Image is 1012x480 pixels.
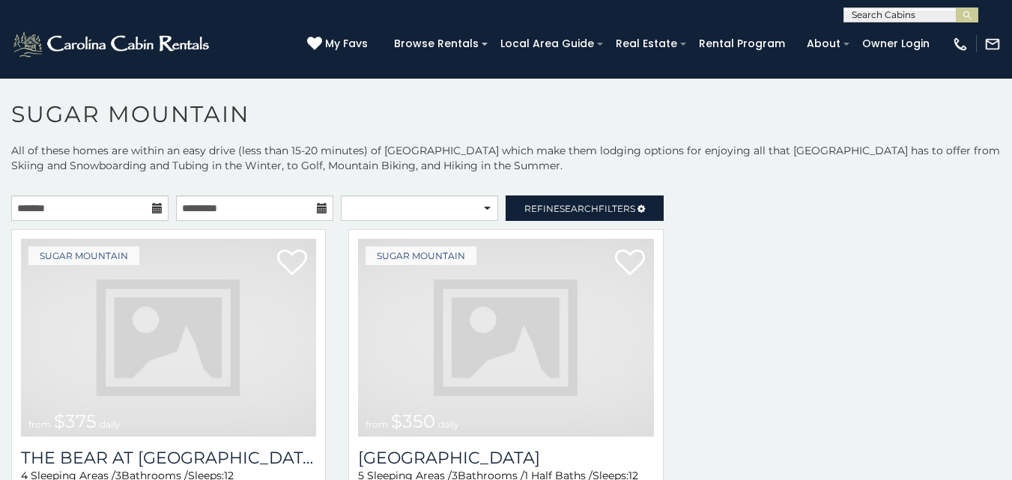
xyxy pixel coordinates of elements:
a: Local Area Guide [493,32,602,55]
span: daily [438,419,459,430]
a: [GEOGRAPHIC_DATA] [358,448,653,468]
a: Rental Program [691,32,793,55]
span: $375 [54,410,97,432]
span: from [366,419,388,430]
img: phone-regular-white.png [952,36,969,52]
a: Add to favorites [277,248,307,279]
img: dummy-image.jpg [358,239,653,437]
a: The Bear At [GEOGRAPHIC_DATA] [21,448,316,468]
a: Sugar Mountain [366,246,476,265]
span: Search [560,203,599,214]
span: from [28,419,51,430]
span: $350 [391,410,435,432]
a: Real Estate [608,32,685,55]
a: Sugar Mountain [28,246,139,265]
h3: The Bear At Sugar Mountain [21,448,316,468]
span: daily [100,419,121,430]
span: Refine Filters [524,203,635,214]
img: White-1-2.png [11,29,213,59]
a: RefineSearchFilters [506,195,663,221]
img: mail-regular-white.png [984,36,1001,52]
a: Browse Rentals [387,32,486,55]
a: from $350 daily [358,239,653,437]
a: from $375 daily [21,239,316,437]
span: My Favs [325,36,368,52]
a: Owner Login [855,32,937,55]
img: dummy-image.jpg [21,239,316,437]
a: Add to favorites [615,248,645,279]
a: About [799,32,848,55]
a: My Favs [307,36,372,52]
h3: Grouse Moor Lodge [358,448,653,468]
